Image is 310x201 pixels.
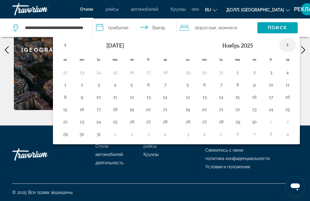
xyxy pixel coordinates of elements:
button: День 23 [249,105,259,114]
button: День 26 [127,117,137,126]
button: День 11 [110,93,120,101]
button: День 3 [143,130,153,138]
a: политика конфиденциальности [205,156,270,161]
button: День 2 [249,68,259,77]
button: Изменить валюту [226,5,290,14]
button: День 14 [160,93,170,101]
button: День 29 [183,68,193,77]
button: День 30 [77,130,87,138]
ya-tr-span: © 2025 Все права защищены. [12,190,73,195]
table: Левая календарная сетка [57,38,173,140]
button: День 29 [233,117,243,126]
button: День 21 [216,105,226,114]
button: День 19 [127,105,137,114]
button: День 31 [216,68,226,77]
button: День 25 [283,105,292,114]
button: День 20 [199,105,209,114]
button: День 25 [110,117,120,126]
button: День 3 [183,130,193,138]
button: День 30 [249,117,259,126]
button: День 7 [249,130,259,138]
button: День 27 [199,117,209,126]
ya-tr-span: Комната [220,25,237,30]
button: День 7 [216,80,226,89]
button: День 9 [283,130,292,138]
button: День 8 [60,93,70,101]
button: Изменить язык [205,5,217,14]
ya-tr-span: Долл. [GEOGRAPHIC_DATA] [226,7,284,12]
button: День 24 [94,117,103,126]
button: День 10 [94,93,103,101]
ya-tr-span: [GEOGRAPHIC_DATA] [21,47,96,53]
ya-tr-span: Взрослые [197,25,216,30]
button: День 17 [266,93,276,101]
button: День 27 [143,117,153,126]
ya-tr-span: [DATE] [107,42,124,49]
button: День 22 [233,105,243,114]
button: День 30 [199,68,209,77]
button: День 1 [266,117,276,126]
button: День 16 [77,105,87,114]
ya-tr-span: автомобилей [131,7,158,12]
button: День 4 [110,80,120,89]
button: День 31 [94,130,103,138]
a: автомобилей [95,152,123,157]
button: День 2 [283,117,292,126]
button: День 5 [127,80,137,89]
button: День 8 [233,80,243,89]
button: В следующем месяце [279,38,296,52]
button: День 15 [233,93,243,101]
button: День 6 [143,80,153,89]
ya-tr-span: Поиск [268,25,287,30]
button: День 24 [266,105,276,114]
ya-tr-span: Ноябрь 2025 [222,42,253,49]
button: День 29 [60,130,70,138]
a: Отели [95,144,108,149]
button: Путешественники: 2 взрослых, 0 детей [177,18,257,37]
a: Отели [80,7,93,12]
button: День 12 [183,93,193,101]
button: Выберите дату заезда и выезда [93,18,177,37]
a: Условия и положения [205,164,250,169]
ya-tr-span: , 1 [216,25,220,30]
a: Круизы [143,152,159,157]
button: День 4 [160,130,170,138]
button: День 9 [249,80,259,89]
button: День 7 [160,80,170,89]
button: День 16 [249,93,259,101]
ya-tr-span: рейсы [106,7,119,12]
button: День 28 [160,68,170,77]
a: рейсы [143,144,156,149]
button: День 19 [183,105,193,114]
button: День 9 [77,93,87,101]
button: День 15 [60,105,70,114]
a: Иди Домой [12,145,74,164]
a: Травориум [12,1,74,17]
button: День 5 [216,130,226,138]
a: Круизы [171,7,186,12]
button: День 26 [127,68,137,77]
button: День 27 [143,68,153,77]
ya-tr-span: 2 [195,25,197,30]
a: Свяжитесь с нами [205,148,243,153]
a: деятельность [95,160,123,165]
button: День 1 [110,130,120,138]
button: Предыдущий месяц [57,38,74,52]
button: День 11 [283,80,292,89]
ya-tr-span: RU [205,7,211,12]
button: День 28 [216,117,226,126]
button: День 22 [60,68,70,77]
button: День 10 [266,80,276,89]
button: День 13 [143,93,153,101]
button: День 5 [183,80,193,89]
button: День 20 [143,105,153,114]
button: День 6 [199,80,209,89]
input: Поиск места назначения в отеле [24,23,83,32]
